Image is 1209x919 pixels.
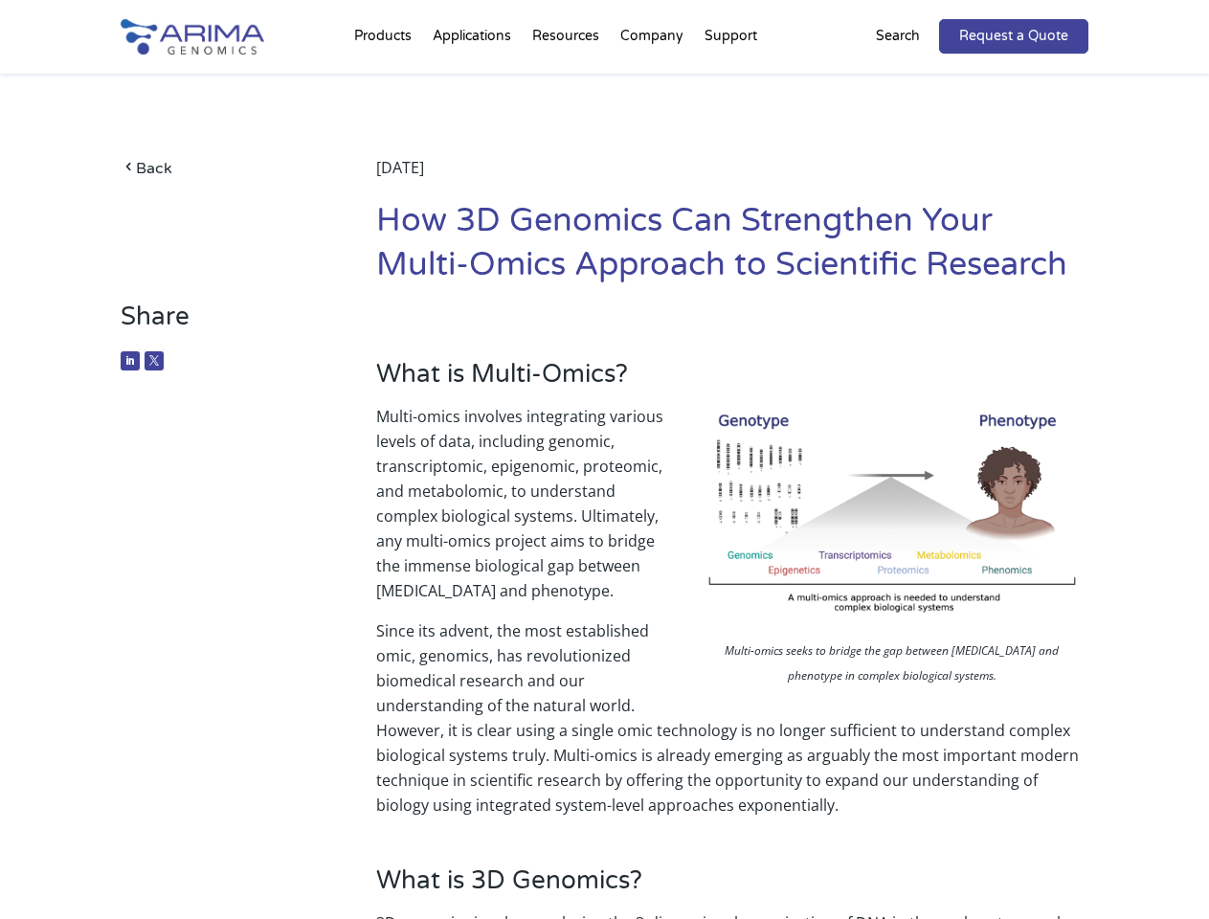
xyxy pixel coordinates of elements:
div: [DATE] [376,155,1088,199]
p: Multi-omics involves integrating various levels of data, including genomic, transcriptomic, epige... [376,404,1088,618]
a: Back [121,155,323,181]
p: Search [876,24,920,49]
h3: What is 3D Genomics? [376,865,1088,910]
a: Request a Quote [939,19,1088,54]
h3: Share [121,302,323,347]
p: Multi-omics seeks to bridge the gap between [MEDICAL_DATA] and phenotype in complex biological sy... [696,639,1088,693]
h1: How 3D Genomics Can Strengthen Your Multi-Omics Approach to Scientific Research [376,199,1088,302]
h3: What is Multi-Omics? [376,359,1088,404]
img: Arima-Genomics-logo [121,19,264,55]
p: Since its advent, the most established omic, genomics, has revolutionized biomedical research and... [376,618,1088,818]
